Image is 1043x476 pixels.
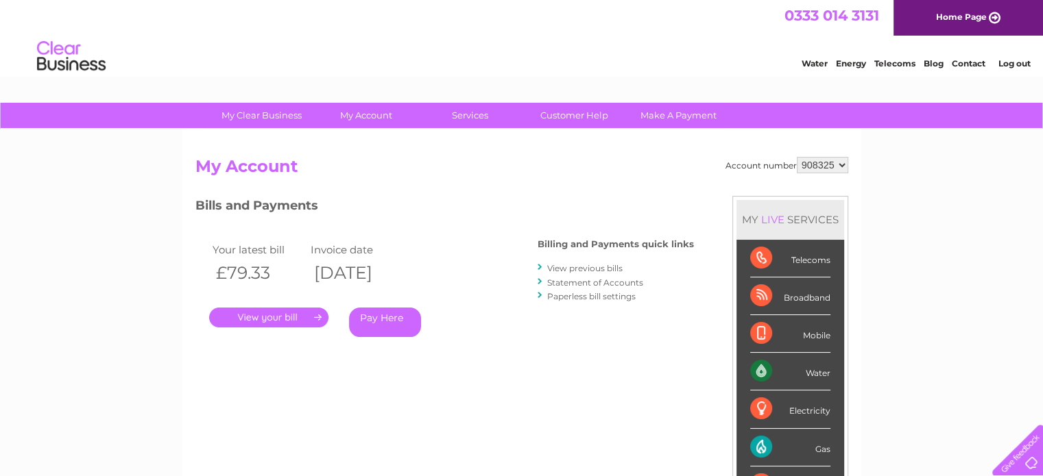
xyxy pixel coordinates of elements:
a: Paperless bill settings [547,291,636,301]
div: Clear Business is a trading name of Verastar Limited (registered in [GEOGRAPHIC_DATA] No. 3667643... [198,8,846,66]
div: LIVE [758,213,787,226]
a: Customer Help [518,103,631,128]
div: MY SERVICES [736,200,844,239]
a: Pay Here [349,308,421,337]
th: [DATE] [307,259,406,287]
a: Services [413,103,527,128]
div: Electricity [750,390,830,428]
th: £79.33 [209,259,308,287]
a: View previous bills [547,263,623,273]
a: Contact [952,58,985,68]
div: Mobile [750,315,830,353]
td: Your latest bill [209,240,308,259]
a: My Account [309,103,422,128]
td: Invoice date [307,240,406,259]
div: Water [750,353,830,390]
h2: My Account [195,157,848,183]
a: My Clear Business [205,103,318,128]
div: Broadband [750,277,830,315]
a: . [209,308,328,327]
h3: Bills and Payments [195,196,694,220]
h4: Billing and Payments quick links [538,239,694,249]
a: Blog [924,58,944,68]
div: Gas [750,429,830,466]
div: Telecoms [750,240,830,277]
a: Log out [998,58,1030,68]
a: 0333 014 3131 [784,7,879,24]
a: Statement of Accounts [547,277,643,288]
a: Make A Payment [622,103,735,128]
div: Account number [726,157,848,173]
a: Telecoms [874,58,915,68]
a: Water [802,58,828,68]
img: logo.png [36,36,106,77]
a: Energy [836,58,866,68]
